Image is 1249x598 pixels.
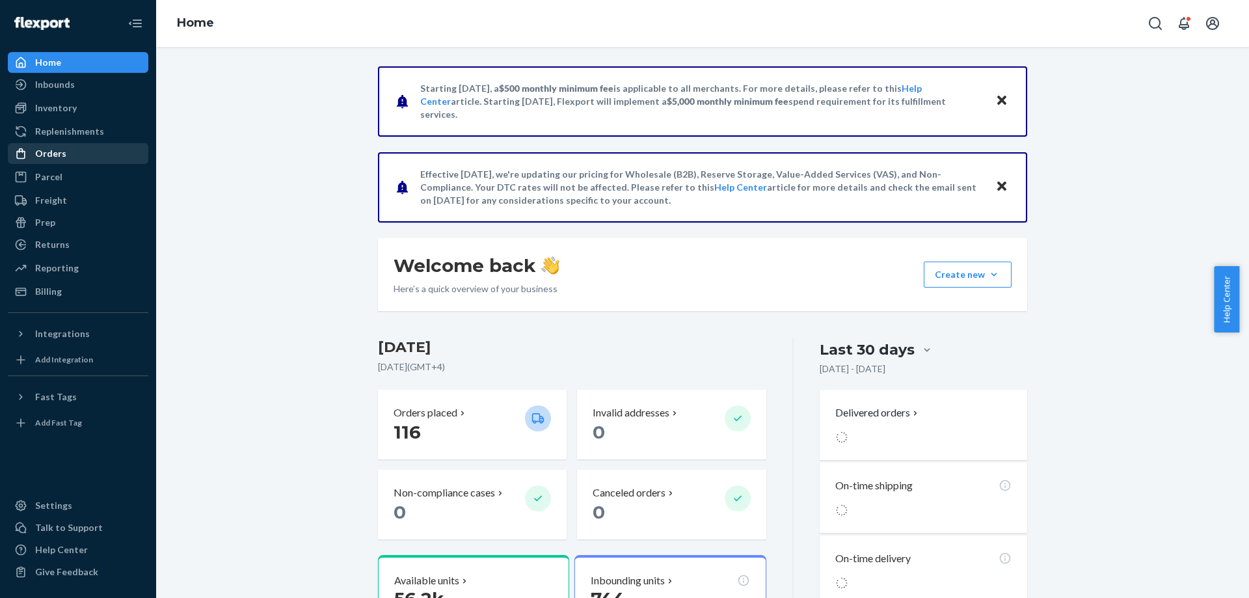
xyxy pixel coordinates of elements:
div: Prep [35,216,55,229]
img: hand-wave emoji [541,256,559,275]
button: Delivered orders [835,405,920,420]
div: Settings [35,499,72,512]
div: Talk to Support [35,521,103,534]
div: Inbounds [35,78,75,91]
button: Close [993,178,1010,197]
a: Help Center [8,539,148,560]
p: Here’s a quick overview of your business [394,282,559,295]
a: Inbounds [8,74,148,95]
a: Talk to Support [8,517,148,538]
button: Give Feedback [8,562,148,582]
p: [DATE] ( GMT+4 ) [378,360,766,374]
button: Integrations [8,323,148,344]
span: $500 monthly minimum fee [499,83,613,94]
div: Returns [35,238,70,251]
a: Returns [8,234,148,255]
a: Reporting [8,258,148,279]
span: $5,000 monthly minimum fee [667,96,788,107]
div: Freight [35,194,67,207]
div: Orders [35,147,66,160]
button: Canceled orders 0 [577,470,766,539]
a: Orders [8,143,148,164]
button: Fast Tags [8,387,148,407]
a: Freight [8,190,148,211]
img: Flexport logo [14,17,70,30]
div: Parcel [35,170,62,183]
a: Parcel [8,167,148,187]
div: Add Fast Tag [35,417,82,428]
a: Home [177,16,214,30]
a: Prep [8,212,148,233]
button: Open notifications [1171,10,1197,36]
h3: [DATE] [378,337,766,358]
p: Invalid addresses [593,405,669,420]
ol: breadcrumbs [167,5,224,42]
a: Inventory [8,98,148,118]
p: Canceled orders [593,485,665,500]
p: [DATE] - [DATE] [820,362,885,375]
div: Home [35,56,61,69]
a: Add Fast Tag [8,413,148,433]
a: Home [8,52,148,73]
button: Help Center [1214,266,1239,333]
div: Give Feedback [35,565,98,578]
button: Close [993,92,1010,111]
a: Help Center [714,182,767,193]
p: On-time shipping [835,478,913,493]
div: Billing [35,285,62,298]
div: Help Center [35,543,88,556]
a: Replenishments [8,121,148,142]
button: Non-compliance cases 0 [378,470,567,539]
p: Orders placed [394,405,457,420]
span: 0 [394,501,406,523]
button: Close Navigation [122,10,148,36]
div: Fast Tags [35,390,77,403]
div: Add Integration [35,354,93,365]
p: Effective [DATE], we're updating our pricing for Wholesale (B2B), Reserve Storage, Value-Added Se... [420,168,983,207]
button: Orders placed 116 [378,390,567,459]
button: Create new [924,262,1012,288]
div: Inventory [35,102,77,115]
p: On-time delivery [835,551,911,566]
p: Available units [394,573,459,588]
button: Open Search Box [1142,10,1168,36]
p: Starting [DATE], a is applicable to all merchants. For more details, please refer to this article... [420,82,983,121]
button: Open account menu [1200,10,1226,36]
p: Inbounding units [591,573,665,588]
span: 116 [394,421,421,443]
a: Billing [8,281,148,302]
div: Last 30 days [820,340,915,360]
p: Non-compliance cases [394,485,495,500]
h1: Welcome back [394,254,559,277]
button: Invalid addresses 0 [577,390,766,459]
div: Reporting [35,262,79,275]
a: Add Integration [8,349,148,370]
span: 0 [593,501,605,523]
span: 0 [593,421,605,443]
div: Integrations [35,327,90,340]
div: Replenishments [35,125,104,138]
a: Settings [8,495,148,516]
